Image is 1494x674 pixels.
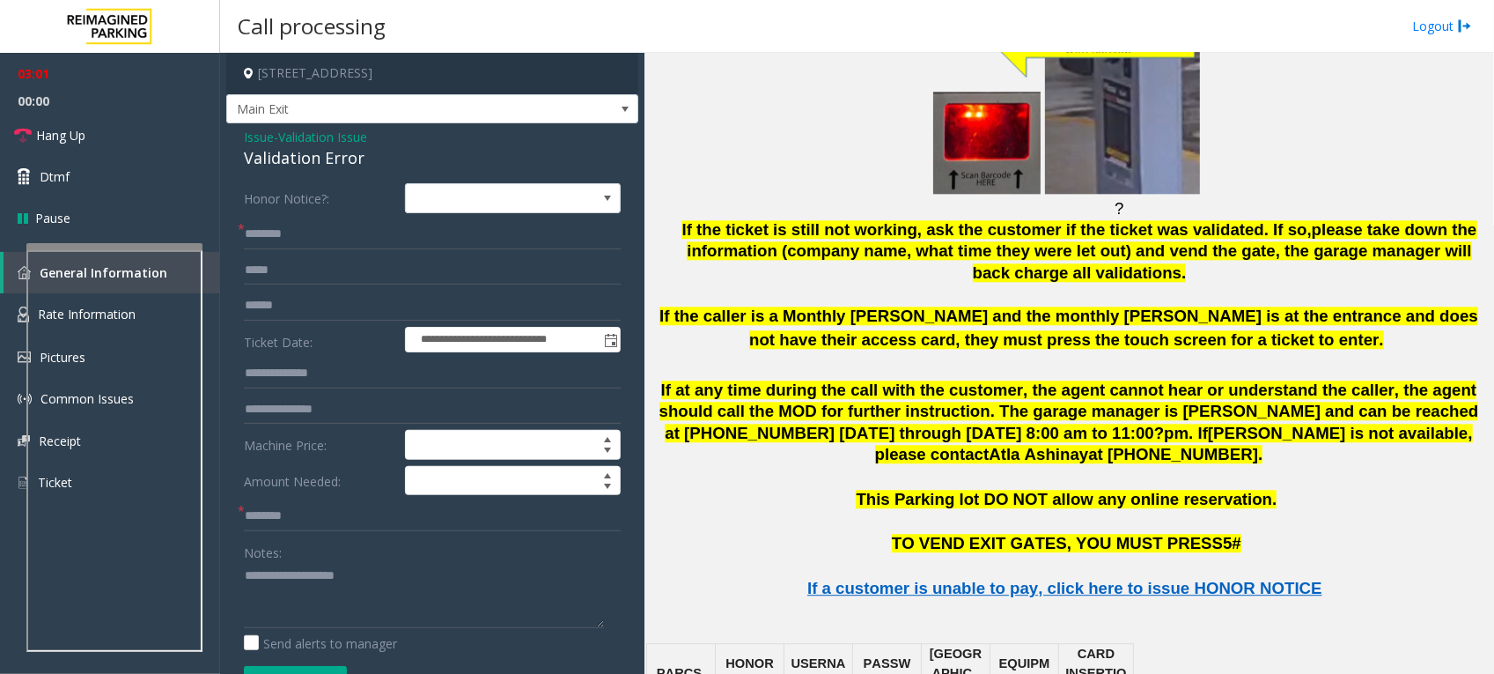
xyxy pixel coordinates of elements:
span: This Parking lot DO NOT allow any online reservation. [856,490,1277,508]
span: . If so, [1264,220,1312,239]
span: validated [1193,220,1264,239]
span: I [681,220,686,239]
span: TO VEND EXIT GATES, YOU MUST PRESS [892,534,1223,552]
span: Decrease value [595,481,620,495]
a: Logout [1412,17,1472,35]
span: ? [1115,199,1123,218]
label: Amount Needed: [239,466,401,496]
span: [PERSON_NAME] is not available, please contact [875,424,1473,463]
span: Ashinay [1025,445,1089,463]
span: . If [1189,424,1208,442]
span: # [1233,534,1241,552]
span: Validation Issue [278,128,367,146]
img: 'icon' [18,266,31,279]
span: Dtmf [40,167,70,186]
span: name, what time they were let out) and vend the gate, the garage manager will back charge all val... [864,241,1471,281]
img: 'icon' [18,352,31,363]
span: the customer if the ticket was [959,220,1189,239]
label: Machine Price: [239,430,401,460]
b: If the caller is a Monthly [PERSON_NAME] and the monthly [PERSON_NAME] is at the entrance and doe... [659,307,1478,349]
img: 'icon' [18,392,32,406]
img: logout [1458,17,1472,35]
label: Notes: [244,537,282,562]
label: Send alerts to manager [244,634,397,653]
label: Honor Notice?: [239,183,401,213]
label: Ticket Date: [239,327,401,353]
div: Validation Error [244,146,621,170]
span: Hang Up [36,126,85,144]
span: Pause [35,209,70,227]
span: he garage manager is [PERSON_NAME] and can be reached at [PHONE_NUMBER] [DATE] through [DATE] 8:0... [665,402,1478,441]
span: Main Exit [227,95,556,123]
span: Issue [244,128,274,146]
h3: Call processing [229,4,394,48]
span: Atla [989,445,1019,463]
a: General Information [4,252,220,293]
span: f the ticket is still not working, ask [687,220,954,239]
span: Decrease value [595,445,620,459]
span: Increase value [595,431,620,445]
span: If at any time during the call with the customer, the agent cannot hear or understand the caller,... [659,381,1477,420]
span: - [274,129,367,145]
span: Toggle popup [600,328,620,352]
a: If a customer is unable to pay, click here to issue HONOR NOTICE [807,584,1322,596]
span: 5 [1223,534,1232,552]
span: please take down the information (company [687,220,1476,260]
img: 'icon' [18,475,29,491]
img: 'icon' [18,307,29,322]
span: at [PHONE_NUMBER]. [1088,445,1262,463]
span: Increase value [595,467,620,481]
img: 'icon' [18,435,30,447]
h4: [STREET_ADDRESS] [226,53,638,94]
span: If a customer is unable to pay, click here to issue HONOR NOTICE [807,579,1322,597]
